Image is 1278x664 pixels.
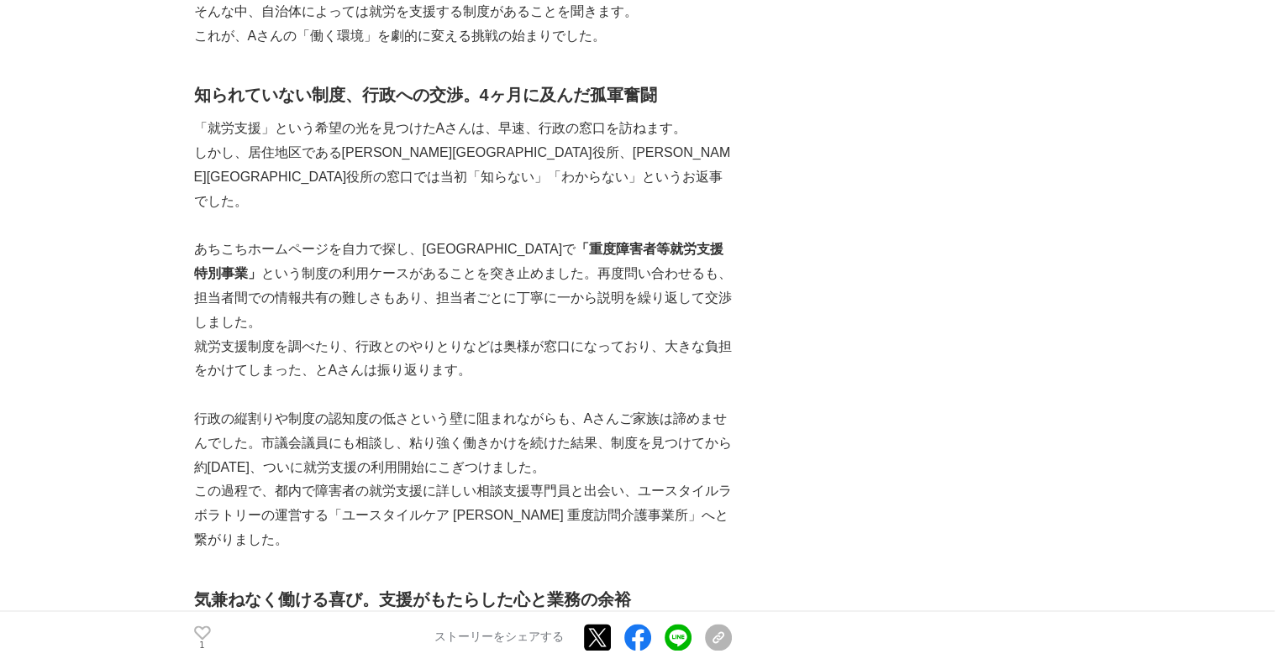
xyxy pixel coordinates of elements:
p: 就労支援制度を調べたり、行政とのやりとりなどは奥様が窓口になっており、大きな負担をかけてしまった、とAさんは振り返ります。 [194,335,732,384]
h2: 気兼ねなく働ける喜び。支援がもたらした心と業務の余裕 [194,586,732,613]
p: しかし、居住地区である[PERSON_NAME][GEOGRAPHIC_DATA]役所、[PERSON_NAME][GEOGRAPHIC_DATA]役所の窓口では当初「知らない」「わからない」と... [194,141,732,213]
p: 行政の縦割りや制度の認知度の低さという壁に阻まれながらも、Aさんご家族は諦めませんでした。市議会議員にも相談し、粘り強く働きかけを続けた結果、制度を見つけてから約[DATE]、ついに就労支援の利... [194,407,732,479]
p: 1 [194,641,211,650]
p: ストーリーをシェアする [434,630,564,646]
p: これが、Aさんの「働く環境」を劇的に変える挑戦の始まりでした。 [194,24,732,49]
p: この過程で、都内で障害者の就労支援に詳しい相談支援専門員と出会い、ユースタイルラボラトリーの運営する「ユースタイルケア [PERSON_NAME] 重度訪問介護事業所」へと繋がりました。 [194,479,732,552]
p: 「就労支援」という希望の光を見つけたAさんは、早速、行政の窓口を訪ねます。 [194,117,732,141]
h2: 知られていない制度、行政への交渉。4ヶ月に及んだ孤軍奮闘 [194,81,732,108]
p: あちこちホームページを自力で探し、[GEOGRAPHIC_DATA]で という制度の利用ケースがあることを突き止めました。再度問い合わせるも、担当者間での情報共有の難しさもあり、担当者ごとに丁寧... [194,238,732,334]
